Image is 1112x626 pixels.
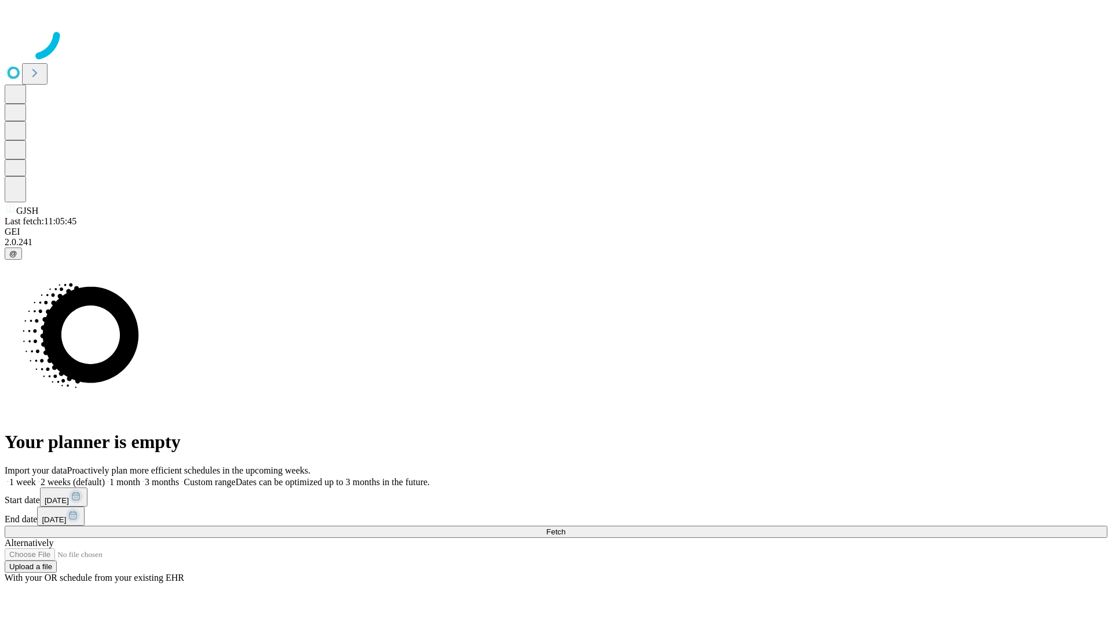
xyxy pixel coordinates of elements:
[67,465,310,475] span: Proactively plan more efficient schedules in the upcoming weeks.
[41,477,105,487] span: 2 weeks (default)
[45,496,69,505] span: [DATE]
[5,248,22,260] button: @
[546,527,565,536] span: Fetch
[5,465,67,475] span: Import your data
[40,487,87,507] button: [DATE]
[5,561,57,573] button: Upload a file
[5,237,1107,248] div: 2.0.241
[5,431,1107,453] h1: Your planner is empty
[9,249,17,258] span: @
[109,477,140,487] span: 1 month
[5,487,1107,507] div: Start date
[37,507,85,526] button: [DATE]
[42,515,66,524] span: [DATE]
[16,206,38,216] span: GJSH
[5,526,1107,538] button: Fetch
[9,477,36,487] span: 1 week
[5,507,1107,526] div: End date
[184,477,235,487] span: Custom range
[145,477,179,487] span: 3 months
[5,227,1107,237] div: GEI
[236,477,430,487] span: Dates can be optimized up to 3 months in the future.
[5,573,184,583] span: With your OR schedule from your existing EHR
[5,538,53,548] span: Alternatively
[5,216,76,226] span: Last fetch: 11:05:45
